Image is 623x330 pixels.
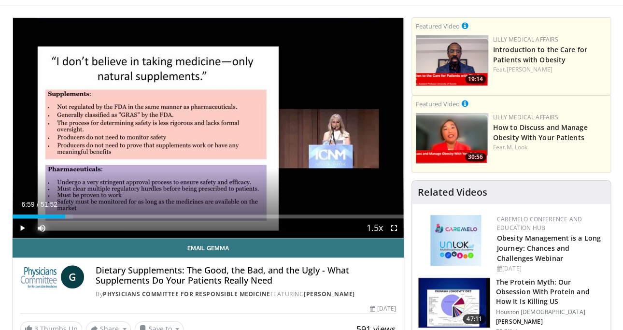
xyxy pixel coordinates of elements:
[32,218,51,238] button: Mute
[497,233,601,263] a: Obesity Management is a Long Journey: Chances and Challenges Webinar
[493,113,558,121] a: Lilly Medical Affairs
[418,187,487,198] h4: Related Videos
[497,264,603,273] div: [DATE]
[369,304,396,313] div: [DATE]
[465,153,486,161] span: 30:56
[13,238,404,258] a: Email Gemma
[13,18,404,238] video-js: Video Player
[463,314,486,324] span: 47:11
[493,123,588,142] a: How to Discuss and Manage Obesity With Your Patients
[103,290,270,298] a: Physicians Committee for Responsible Medicine
[506,65,552,73] a: [PERSON_NAME]
[416,22,460,30] small: Featured Video
[384,218,404,238] button: Fullscreen
[37,201,39,208] span: /
[61,265,84,288] a: G
[497,215,582,232] a: CaReMeLO Conference and Education Hub
[496,308,605,316] p: Houston [DEMOGRAPHIC_DATA]
[20,265,57,288] img: Physicians Committee for Responsible Medicine
[493,65,607,74] div: Feat.
[493,143,607,152] div: Feat.
[416,113,488,164] img: c98a6a29-1ea0-4bd5-8cf5-4d1e188984a7.png.150x105_q85_crop-smart_upscale.png
[416,100,460,108] small: Featured Video
[304,290,355,298] a: [PERSON_NAME]
[13,215,404,218] div: Progress Bar
[416,35,488,86] a: 19:14
[506,143,527,151] a: M. Look
[430,215,481,266] img: 45df64a9-a6de-482c-8a90-ada250f7980c.png.150x105_q85_autocrop_double_scale_upscale_version-0.2.jpg
[13,218,32,238] button: Play
[21,201,34,208] span: 6:59
[493,45,587,64] a: Introduction to the Care for Patients with Obesity
[365,218,384,238] button: Playback Rate
[418,278,490,328] img: b7b8b05e-5021-418b-a89a-60a270e7cf82.150x105_q85_crop-smart_upscale.jpg
[416,35,488,86] img: acc2e291-ced4-4dd5-b17b-d06994da28f3.png.150x105_q85_crop-smart_upscale.png
[493,35,558,43] a: Lilly Medical Affairs
[41,201,57,208] span: 51:52
[96,265,396,286] h4: Dietary Supplements: The Good, the Bad, and the Ugly - What Supplements Do Your Patients Really Need
[496,318,605,326] p: [PERSON_NAME]
[496,277,605,306] h3: The Protein Myth: Our Obsession With Protein and How It Is Killing US
[465,75,486,84] span: 19:14
[96,290,396,299] div: By FEATURING
[416,113,488,164] a: 30:56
